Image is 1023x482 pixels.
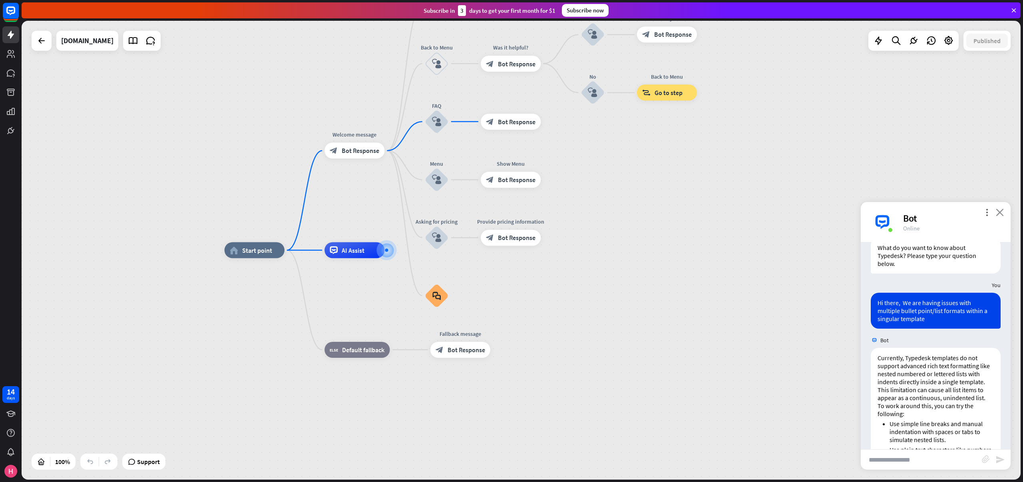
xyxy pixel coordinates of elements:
span: Bot Response [498,60,535,67]
span: Go to step [655,89,683,97]
div: Online [903,224,1001,232]
span: Bot Response [654,31,692,39]
div: days [7,395,15,401]
span: Bot [880,337,889,344]
i: block_user_input [432,117,442,127]
i: block_goto [642,89,651,97]
button: Published [966,34,1008,48]
span: Bot Response [498,176,535,184]
div: Provide pricing information [475,218,547,226]
span: Default fallback [342,346,384,354]
li: Use plain text characters like numbers, letters, and parentheses manually to create the appearanc... [890,446,994,470]
i: close [996,208,1004,216]
span: Bot Response [448,346,485,354]
i: block_user_input [432,175,442,184]
i: block_bot_response [486,234,494,242]
div: Asking for pricing [413,218,461,226]
i: block_bot_response [642,31,650,39]
i: block_user_input [588,30,597,40]
div: FAQ [413,102,461,110]
li: Use simple line breaks and manual indentation with spaces or tabs to simulate nested lists. [890,420,994,444]
div: Back to Menu [413,44,461,52]
i: block_bot_response [330,147,338,155]
p: To work around this, you can try the following: [878,402,994,418]
i: block_user_input [588,88,597,97]
i: more_vert [983,208,991,216]
span: Bot Response [342,147,379,155]
span: AI Assist [342,246,364,254]
div: Hi there, We are having issues with multiple bullet point/list formats within a singular template [871,293,1001,329]
i: block_attachment [982,455,990,463]
i: send [995,455,1005,464]
i: block_user_input [432,233,442,242]
a: 14 days [2,386,19,403]
span: Support [137,455,160,468]
button: Open LiveChat chat widget [6,3,30,27]
div: Was it helpful? [475,44,547,52]
i: block_fallback [330,346,338,354]
span: Bot Response [498,234,535,242]
div: Back to Menu [631,73,703,81]
span: Bot Response [498,118,535,126]
div: typedesk.com [61,31,113,51]
i: block_bot_response [486,176,494,184]
i: block_bot_response [486,60,494,67]
i: block_bot_response [436,346,444,354]
div: 14 [7,388,15,395]
span: Start point [242,246,272,254]
div: Subscribe now [562,4,609,17]
div: Menu [413,160,461,168]
div: Show Menu [475,160,547,168]
i: block_bot_response [486,118,494,126]
div: Fallback message [424,330,496,338]
div: No [569,73,617,81]
i: home_2 [230,246,238,254]
div: What do you want to know about Typedesk? Please type your question below. [871,238,1001,274]
div: 100% [53,455,72,468]
div: Welcome message [318,131,390,139]
p: Currently, Typedesk templates do not support advanced rich text formatting like nested numbered o... [878,354,994,402]
i: block_faq [432,291,441,300]
span: You [992,282,1001,289]
div: 3 [458,5,466,16]
div: Subscribe in days to get your first month for $1 [424,5,555,16]
div: Bot [903,212,1001,224]
i: block_user_input [432,59,442,68]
